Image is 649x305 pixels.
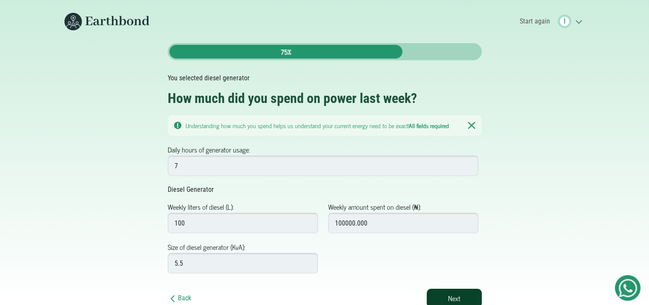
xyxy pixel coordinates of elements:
img: Get Started On Earthbond Via Whatsapp [619,279,637,297]
input: 20000 [328,213,479,233]
img: Earthbond's long logo for desktop view [64,13,150,30]
p: You selected diesel generator [168,73,482,83]
h2: How much did you spend on power last week? [168,90,482,106]
label: Size of diesel generator (KvA): [168,242,245,252]
label: Weekly liters of diesel (L): [168,202,234,212]
input: 5.0 [168,253,318,273]
div: 75% [169,45,402,59]
strong: All fields required [409,120,449,130]
p: Diesel Generator [168,185,482,195]
a: Start again [517,14,553,29]
a: Back [168,294,191,302]
img: Notication Pane Close Icon [468,121,475,129]
input: 5 [168,155,479,176]
span: I [564,16,565,26]
small: Understanding how much you spend helps us understand your current energy need to be exact! [186,120,449,130]
img: Notication Pane Caution Icon [174,122,181,129]
input: 100 [168,213,318,233]
label: Daily hours of generator usage: [168,144,250,155]
label: Weekly amount spent on diesel (₦): [328,202,421,212]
